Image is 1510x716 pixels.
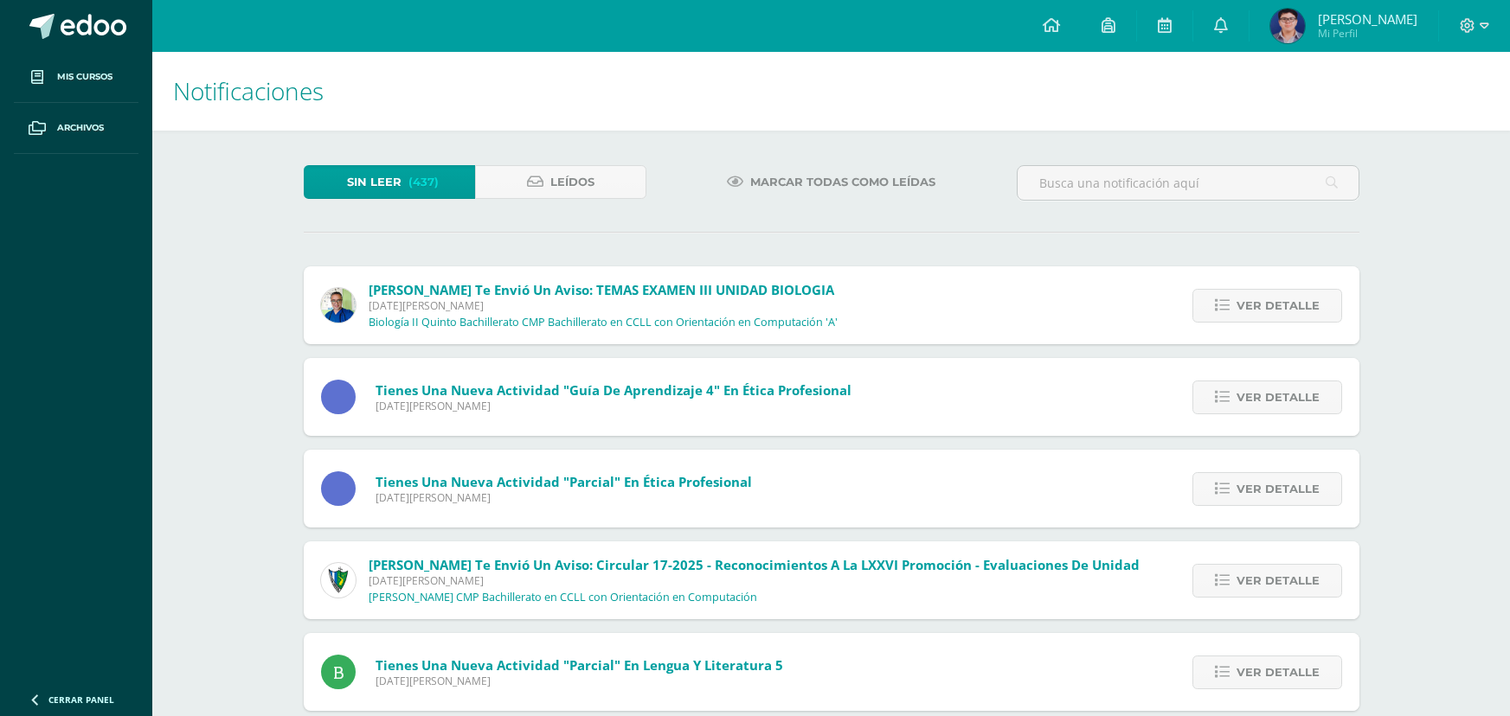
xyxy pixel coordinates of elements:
a: Archivos [14,103,138,154]
img: 9f174a157161b4ddbe12118a61fed988.png [321,563,356,598]
span: [PERSON_NAME] te envió un aviso: Circular 17-2025 - Reconocimientos a la LXXVI Promoción - Evalua... [369,556,1140,573]
span: [DATE][PERSON_NAME] [376,399,851,413]
span: [DATE][PERSON_NAME] [376,674,783,688]
span: Marcar todas como leídas [750,166,935,198]
a: Sin leer(437) [304,165,475,199]
span: Ver detalle [1237,290,1320,322]
img: 2bacc30e51f75bd929c2b95f9dffedc9.png [1270,9,1305,43]
span: [DATE][PERSON_NAME] [369,573,1140,588]
span: Cerrar panel [48,694,114,706]
span: Mi Perfil [1318,26,1417,41]
span: Sin leer [347,166,402,198]
input: Busca una notificación aquí [1018,166,1359,200]
img: 692ded2a22070436d299c26f70cfa591.png [321,288,356,323]
span: Ver detalle [1237,473,1320,505]
span: Ver detalle [1237,381,1320,413]
a: Marcar todas como leídas [705,165,957,199]
span: Tienes una nueva actividad "guía de aprendizaje 4" En Ética Profesional [376,381,851,399]
span: [PERSON_NAME] te envió un aviso: TEMAS EXAMEN III UNIDAD BIOLOGIA [369,281,834,298]
span: Notificaciones [173,74,324,107]
span: Mis cursos [57,70,112,84]
a: Mis cursos [14,52,138,103]
span: [DATE][PERSON_NAME] [376,490,752,505]
span: [DATE][PERSON_NAME] [369,298,838,313]
span: Ver detalle [1237,565,1320,597]
span: Ver detalle [1237,656,1320,688]
span: Tienes una nueva actividad "Parcial" En Lengua y Literatura 5 [376,656,783,674]
a: Leídos [475,165,646,199]
span: Archivos [57,121,104,135]
p: [PERSON_NAME] CMP Bachillerato en CCLL con Orientación en Computación [369,591,757,604]
p: Biología II Quinto Bachillerato CMP Bachillerato en CCLL con Orientación en Computación 'A' [369,316,838,329]
span: [PERSON_NAME] [1318,10,1417,28]
span: Tienes una nueva actividad "parcial" En Ética Profesional [376,473,752,490]
span: Leídos [550,166,594,198]
span: (437) [408,166,439,198]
